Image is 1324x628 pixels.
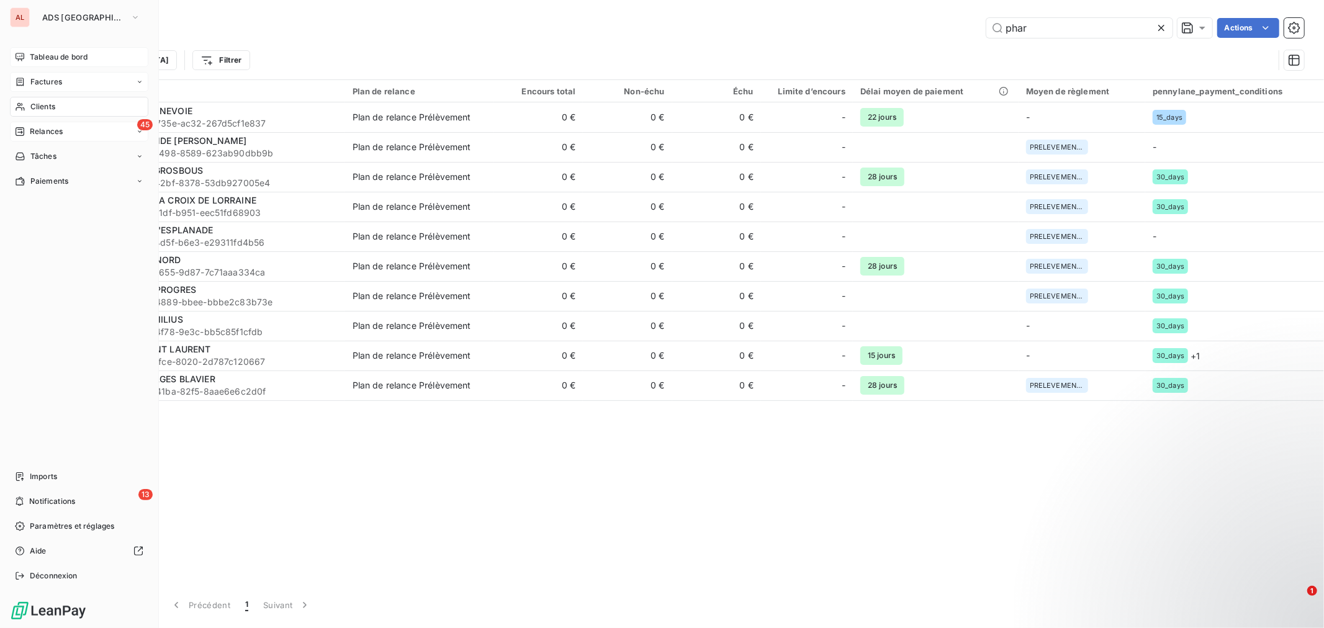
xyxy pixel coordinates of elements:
[842,290,845,302] span: -
[86,236,338,249] span: d40c11b8-8b0f-4d5f-b6e3-e29311fd4b56
[1026,86,1138,96] div: Moyen de règlement
[842,379,845,392] span: -
[30,76,62,87] span: Factures
[1282,586,1312,616] iframe: Intercom live chat
[672,162,761,192] td: 0 €
[30,521,114,532] span: Paramètres et réglages
[672,370,761,400] td: 0 €
[583,370,672,400] td: 0 €
[842,349,845,362] span: -
[986,18,1173,38] input: Rechercher
[137,119,153,130] span: 45
[86,207,338,219] span: b2a1a020-c5f4-41df-b951-eec51fd68903
[583,162,672,192] td: 0 €
[1156,352,1184,359] span: 30_days
[583,102,672,132] td: 0 €
[672,132,761,162] td: 0 €
[353,260,471,272] div: Plan de relance Prélèvement
[680,86,754,96] div: Échu
[86,147,338,159] span: 463e2e10-01fe-4498-8589-623ab90dbb9b
[353,320,471,332] div: Plan de relance Prélèvement
[138,489,153,500] span: 13
[256,592,318,618] button: Suivant
[1156,322,1184,330] span: 30_days
[494,162,583,192] td: 0 €
[494,341,583,370] td: 0 €
[860,376,904,395] span: 28 jours
[353,349,471,362] div: Plan de relance Prélèvement
[1217,18,1279,38] button: Actions
[353,86,487,96] div: Plan de relance
[30,545,47,557] span: Aide
[860,257,904,276] span: 28 jours
[494,192,583,222] td: 0 €
[29,496,75,507] span: Notifications
[30,176,68,187] span: Paiements
[1307,586,1317,596] span: 1
[353,290,471,302] div: Plan de relance Prélèvement
[86,266,338,279] span: 1696aa16-9f26-4655-9d87-7c71aaa334ca
[860,86,1011,96] div: Délai moyen de paiement
[1030,382,1084,389] span: PRELEVEMENTS
[86,356,338,368] span: 0198e54a-110a-7fce-8020-2d787c120667
[842,320,845,332] span: -
[842,111,845,123] span: -
[86,177,338,189] span: efb8312d-816d-42bf-8378-53db927005e4
[1156,382,1184,389] span: 30_days
[42,12,125,22] span: ADS [GEOGRAPHIC_DATA]
[353,230,471,243] div: Plan de relance Prélèvement
[1026,112,1030,122] span: -
[502,86,575,96] div: Encours total
[353,111,471,123] div: Plan de relance Prélèvement
[842,230,845,243] span: -
[1030,262,1084,270] span: PRELEVEMENTS
[583,341,672,370] td: 0 €
[842,200,845,213] span: -
[30,101,55,112] span: Clients
[672,251,761,281] td: 0 €
[583,132,672,162] td: 0 €
[672,222,761,251] td: 0 €
[768,86,845,96] div: Limite d’encours
[583,311,672,341] td: 0 €
[1076,508,1324,594] iframe: Intercom notifications message
[494,370,583,400] td: 0 €
[30,570,78,581] span: Déconnexion
[30,52,88,63] span: Tableau de bord
[842,141,845,153] span: -
[583,192,672,222] td: 0 €
[494,311,583,341] td: 0 €
[1156,203,1184,210] span: 30_days
[1153,86,1317,96] div: pennylane_payment_conditions
[494,281,583,311] td: 0 €
[86,135,246,146] span: PHARMACIE CONDE [PERSON_NAME]
[1030,173,1084,181] span: PRELEVEMENTS
[1191,349,1200,362] span: + 1
[672,341,761,370] td: 0 €
[842,171,845,183] span: -
[672,192,761,222] td: 0 €
[86,326,338,338] span: 6cbb445a-12f0-4f78-9e3c-bb5c85f1cfdb
[860,108,904,127] span: 22 jours
[1030,292,1084,300] span: PRELEVEMENTS
[672,311,761,341] td: 0 €
[860,346,903,365] span: 15 jours
[583,251,672,281] td: 0 €
[1026,320,1030,331] span: -
[494,222,583,251] td: 0 €
[583,281,672,311] td: 0 €
[1030,233,1084,240] span: PRELEVEMENTS
[86,296,338,308] span: a142c8b4-6b71-4889-bbee-bbbe2c83b73e
[10,541,148,561] a: Aide
[672,281,761,311] td: 0 €
[1156,292,1184,300] span: 30_days
[860,168,904,186] span: 28 jours
[1026,350,1030,361] span: -
[1153,231,1156,241] span: -
[192,50,250,70] button: Filtrer
[1153,141,1156,152] span: -
[30,151,56,162] span: Tâches
[86,385,338,398] span: c5b392ab-a185-41ba-82f5-8aae6e6c2d0f
[1156,262,1184,270] span: 30_days
[353,171,471,183] div: Plan de relance Prélèvement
